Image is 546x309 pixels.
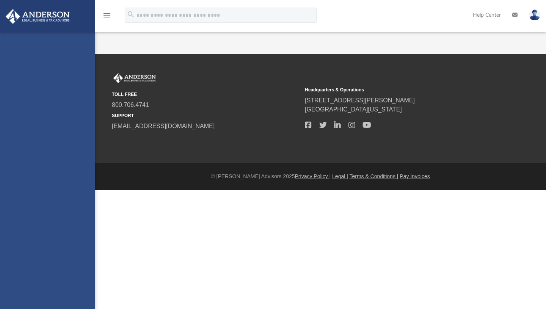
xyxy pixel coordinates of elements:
[112,91,300,98] small: TOLL FREE
[112,123,215,129] a: [EMAIL_ADDRESS][DOMAIN_NAME]
[305,86,493,93] small: Headquarters & Operations
[332,173,348,179] a: Legal |
[350,173,399,179] a: Terms & Conditions |
[295,173,331,179] a: Privacy Policy |
[529,9,540,20] img: User Pic
[400,173,430,179] a: Pay Invoices
[127,10,135,19] i: search
[102,14,111,20] a: menu
[305,106,402,113] a: [GEOGRAPHIC_DATA][US_STATE]
[95,173,546,180] div: © [PERSON_NAME] Advisors 2025
[112,112,300,119] small: SUPPORT
[305,97,415,104] a: [STREET_ADDRESS][PERSON_NAME]
[102,11,111,20] i: menu
[112,73,157,83] img: Anderson Advisors Platinum Portal
[3,9,72,24] img: Anderson Advisors Platinum Portal
[112,102,149,108] a: 800.706.4741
